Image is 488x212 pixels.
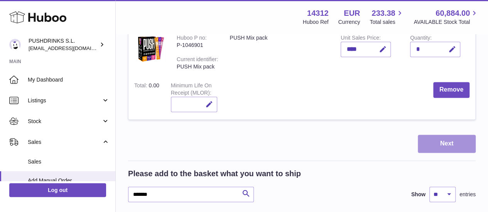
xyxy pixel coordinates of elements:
a: 60,884.00 AVAILABLE Stock Total [414,8,479,26]
img: PUSH Mix pack [134,34,165,63]
span: Add Manual Order [28,177,110,184]
a: 233.38 Total sales [370,8,404,26]
label: Total [134,82,149,90]
span: entries [459,190,476,198]
strong: EUR [344,8,360,18]
span: Total sales [370,18,404,26]
img: internalAdmin-14312@internal.huboo.com [9,39,21,50]
div: P-1046901 [177,42,218,49]
div: Current identifier [177,56,218,64]
div: Currency [338,18,360,26]
span: 233.38 [371,8,395,18]
span: Stock [28,118,101,125]
span: My Dashboard [28,76,110,83]
span: Listings [28,97,101,104]
td: PUSH Mix pack [224,28,335,76]
label: Minimum Life On Receipt (MLOR) [171,82,212,98]
span: Sales [28,158,110,165]
span: 0.00 [149,82,159,88]
div: PUSHDRINKS S.L. [29,37,98,52]
strong: 14312 [307,8,329,18]
span: [EMAIL_ADDRESS][DOMAIN_NAME] [29,45,113,51]
h2: Please add to the basket what you want to ship [128,169,301,179]
div: Huboo P no [177,35,207,43]
div: Huboo Ref [303,18,329,26]
span: 60,884.00 [436,8,470,18]
a: Log out [9,183,106,197]
button: Next [418,135,476,153]
label: Quantity [410,35,432,43]
label: Unit Sales Price [341,35,380,43]
div: PUSH Mix pack [177,63,218,70]
label: Show [411,190,426,198]
span: AVAILABLE Stock Total [414,18,479,26]
button: Remove [433,82,469,98]
span: Sales [28,139,101,146]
